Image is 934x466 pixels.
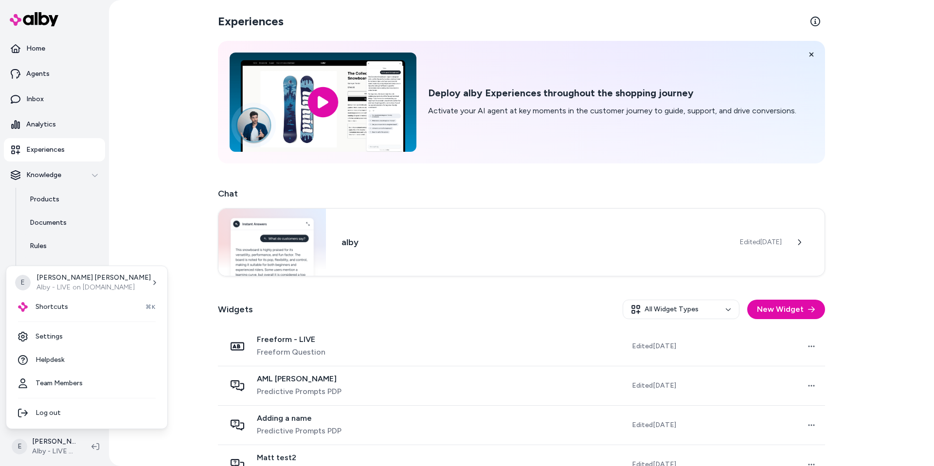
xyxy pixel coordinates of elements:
a: Team Members [10,372,163,395]
p: [PERSON_NAME] [PERSON_NAME] [36,273,151,283]
img: alby Logo [18,302,28,312]
span: E [15,275,31,290]
span: ⌘K [145,303,156,311]
span: Helpdesk [36,355,65,365]
div: Log out [10,401,163,425]
a: Settings [10,325,163,348]
p: Alby - LIVE on [DOMAIN_NAME] [36,283,151,292]
span: Shortcuts [36,302,68,312]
